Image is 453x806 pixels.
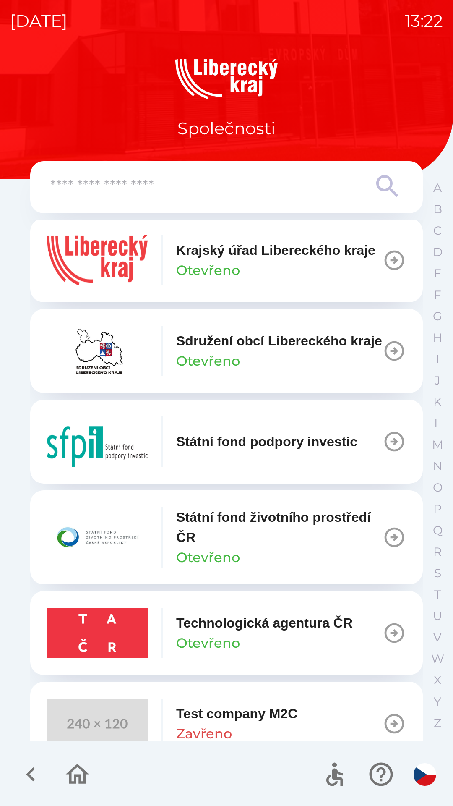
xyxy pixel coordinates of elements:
[427,370,448,391] button: J
[427,434,448,455] button: M
[433,609,442,623] p: U
[10,8,68,34] p: [DATE]
[176,724,232,744] p: Zavřeno
[433,309,442,324] p: G
[434,673,441,688] p: X
[427,670,448,691] button: X
[427,348,448,370] button: I
[176,507,383,547] p: Státní fond životního prostředí ČR
[434,266,442,281] p: E
[427,498,448,520] button: P
[434,566,441,581] p: S
[432,437,443,452] p: M
[436,352,439,366] p: I
[30,490,423,584] button: Státní fond životního prostředí ČROtevřeno
[176,432,357,452] p: Státní fond podpory investic
[176,240,375,260] p: Krajský úřad Libereckého kraje
[30,400,423,484] button: Státní fond podpory investic
[427,648,448,670] button: W
[30,682,423,766] button: Test company M2CZavřeno
[433,181,442,195] p: A
[427,327,448,348] button: H
[434,416,441,431] p: L
[427,627,448,648] button: V
[433,202,442,217] p: B
[30,309,423,393] button: Sdružení obcí Libereckého krajeOtevřeno
[427,563,448,584] button: S
[435,373,440,388] p: J
[47,326,148,376] img: 0a33d571-3e29-4f61-ae2b-717612721973.png
[176,260,240,280] p: Otevřeno
[433,544,442,559] p: R
[30,591,423,675] button: Technologická agentura ČROtevřeno
[427,241,448,263] button: D
[176,547,240,568] p: Otevřeno
[30,59,423,99] img: Logo
[427,391,448,413] button: K
[47,235,148,285] img: 07ce41ef-ea83-468e-8cf2-bcfb02888d73.png
[433,330,443,345] p: H
[427,691,448,712] button: Y
[427,584,448,605] button: T
[176,331,382,351] p: Sdružení obcí Libereckého kraje
[414,763,436,786] img: cs flag
[405,8,443,34] p: 13:22
[434,694,441,709] p: Y
[434,716,441,730] p: Z
[434,288,441,302] p: F
[433,502,442,516] p: P
[433,480,443,495] p: O
[177,116,276,141] p: Společnosti
[433,523,443,538] p: Q
[431,652,444,666] p: W
[47,699,148,749] img: 240x120
[434,587,441,602] p: T
[427,306,448,327] button: G
[47,608,148,658] img: af2e9255-34a5-4ff9-bb1b-c3920c44139c.png
[47,416,148,467] img: 686d7c9a-945f-4c1d-b416-8e077d11bb46.png
[47,512,148,563] img: b44e8ab4-953e-4c9f-9176-af0b6da26fbc.png
[433,223,442,238] p: C
[30,218,423,302] button: Krajský úřad Libereckého krajeOtevřeno
[427,541,448,563] button: R
[176,613,353,633] p: Technologická agentura ČR
[427,605,448,627] button: U
[427,220,448,241] button: C
[433,395,442,409] p: K
[427,263,448,284] button: E
[176,351,240,371] p: Otevřeno
[427,712,448,734] button: Z
[427,284,448,306] button: F
[427,413,448,434] button: L
[176,633,240,653] p: Otevřeno
[176,704,297,724] p: Test company M2C
[427,177,448,199] button: A
[427,477,448,498] button: O
[427,455,448,477] button: N
[433,459,443,474] p: N
[433,630,442,645] p: V
[427,199,448,220] button: B
[433,245,443,259] p: D
[427,520,448,541] button: Q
